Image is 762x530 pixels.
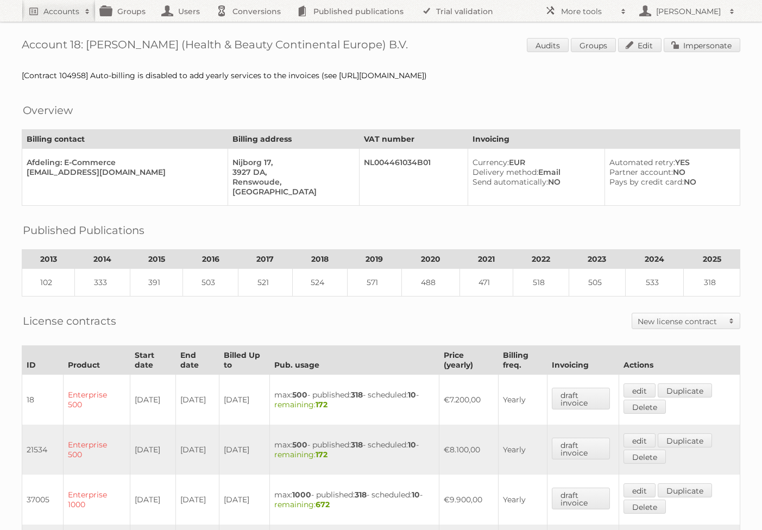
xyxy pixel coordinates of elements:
a: Audits [527,38,569,52]
th: ID [22,346,64,375]
h2: Accounts [43,6,79,17]
td: Enterprise 500 [64,425,130,475]
td: 333 [75,269,130,296]
td: [DATE] [130,475,176,525]
td: [DATE] [130,425,176,475]
td: €7.200,00 [439,375,498,425]
a: Delete [624,500,666,514]
td: 18 [22,375,64,425]
div: [EMAIL_ADDRESS][DOMAIN_NAME] [27,167,219,177]
div: 3927 DA, [232,167,351,177]
a: Duplicate [658,433,712,447]
th: 2024 [625,250,684,269]
a: edit [624,383,656,397]
div: Nijborg 17, [232,157,351,167]
th: 2013 [22,250,75,269]
td: 471 [460,269,513,296]
div: Renswoude, [232,177,351,187]
a: Duplicate [658,483,712,497]
th: Start date [130,346,176,375]
th: 2022 [513,250,569,269]
strong: 500 [292,440,307,450]
span: Automated retry: [609,157,675,167]
td: Yearly [498,375,547,425]
th: 2023 [569,250,626,269]
div: NO [609,177,731,187]
div: EUR [473,157,596,167]
a: Delete [624,400,666,414]
td: 391 [130,269,183,296]
span: remaining: [274,450,328,459]
td: 488 [401,269,460,296]
a: draft invoice [552,388,610,409]
th: Billing contact [22,130,228,149]
th: Actions [619,346,740,375]
h2: Published Publications [23,222,144,238]
strong: 500 [292,390,307,400]
td: 102 [22,269,75,296]
strong: 10 [412,490,420,500]
a: New license contract [632,313,740,329]
td: NL004461034B01 [360,149,468,206]
td: [DATE] [219,425,270,475]
h2: License contracts [23,313,116,329]
span: Currency: [473,157,509,167]
a: Groups [571,38,616,52]
td: [DATE] [219,375,270,425]
td: €9.900,00 [439,475,498,525]
td: max: - published: - scheduled: - [270,475,439,525]
strong: 318 [351,440,363,450]
td: [DATE] [176,475,219,525]
div: Afdeling: E-Commerce [27,157,219,167]
h2: More tools [561,6,615,17]
th: End date [176,346,219,375]
strong: 10 [408,440,416,450]
td: Enterprise 500 [64,375,130,425]
div: YES [609,157,731,167]
th: 2019 [348,250,402,269]
div: [Contract 104958] Auto-billing is disabled to add yearly services to the invoices (see [URL][DOMA... [22,71,740,80]
th: 2015 [130,250,183,269]
td: 21534 [22,425,64,475]
td: 524 [292,269,348,296]
td: 503 [183,269,238,296]
td: [DATE] [176,375,219,425]
td: 505 [569,269,626,296]
strong: 10 [408,390,416,400]
span: Delivery method: [473,167,538,177]
th: Product [64,346,130,375]
div: NO [609,167,731,177]
h2: [PERSON_NAME] [653,6,724,17]
h2: New license contract [638,316,723,327]
strong: 172 [316,400,328,409]
td: [DATE] [176,425,219,475]
strong: 318 [355,490,367,500]
th: Invoicing [468,130,740,149]
td: [DATE] [219,475,270,525]
div: [GEOGRAPHIC_DATA] [232,187,351,197]
h2: Overview [23,102,73,118]
div: NO [473,177,596,187]
h1: Account 18: [PERSON_NAME] (Health & Beauty Continental Europe) B.V. [22,38,740,54]
td: Yearly [498,425,547,475]
a: draft invoice [552,438,610,459]
th: 2018 [292,250,348,269]
th: 2025 [684,250,740,269]
strong: 318 [351,390,363,400]
strong: 672 [316,500,330,509]
th: 2017 [238,250,293,269]
span: Toggle [723,313,740,329]
div: Email [473,167,596,177]
a: Delete [624,450,666,464]
th: Invoicing [547,346,619,375]
strong: 1000 [292,490,311,500]
td: 521 [238,269,293,296]
td: [DATE] [130,375,176,425]
th: Billed Up to [219,346,270,375]
th: 2020 [401,250,460,269]
strong: 172 [316,450,328,459]
th: 2021 [460,250,513,269]
td: max: - published: - scheduled: - [270,375,439,425]
td: 37005 [22,475,64,525]
span: Send automatically: [473,177,548,187]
